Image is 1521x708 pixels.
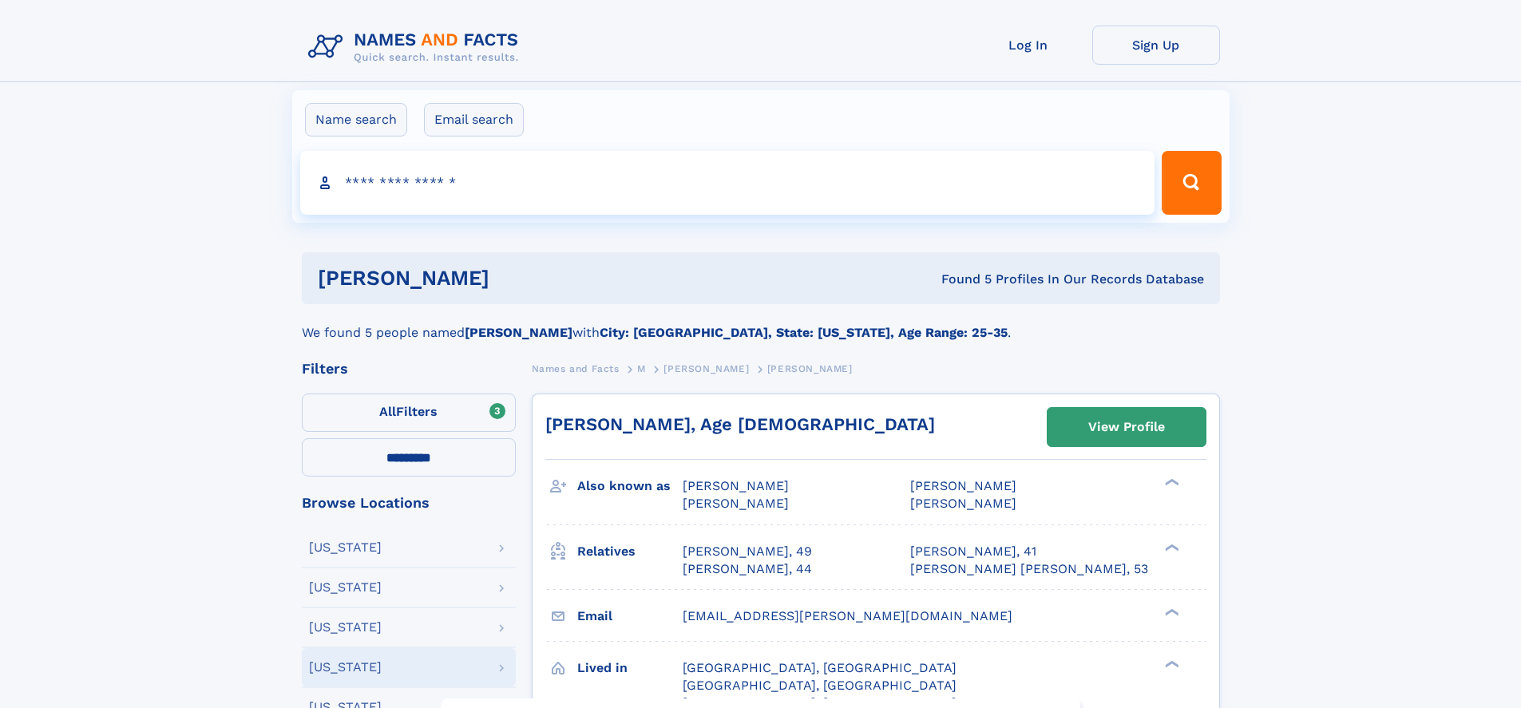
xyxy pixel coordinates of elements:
[910,496,1016,511] span: [PERSON_NAME]
[683,660,957,675] span: [GEOGRAPHIC_DATA], [GEOGRAPHIC_DATA]
[1048,408,1206,446] a: View Profile
[1092,26,1220,65] a: Sign Up
[309,621,382,634] div: [US_STATE]
[637,363,646,374] span: M
[465,325,572,340] b: [PERSON_NAME]
[309,581,382,594] div: [US_STATE]
[379,404,396,419] span: All
[715,271,1204,288] div: Found 5 Profiles In Our Records Database
[1161,477,1180,488] div: ❯
[424,103,524,136] label: Email search
[637,358,646,378] a: M
[663,358,749,378] a: [PERSON_NAME]
[910,478,1016,493] span: [PERSON_NAME]
[663,363,749,374] span: [PERSON_NAME]
[309,661,382,674] div: [US_STATE]
[1161,542,1180,552] div: ❯
[302,26,532,69] img: Logo Names and Facts
[300,151,1155,215] input: search input
[683,496,789,511] span: [PERSON_NAME]
[1161,607,1180,617] div: ❯
[1088,409,1165,445] div: View Profile
[600,325,1008,340] b: City: [GEOGRAPHIC_DATA], State: [US_STATE], Age Range: 25-35
[302,496,516,510] div: Browse Locations
[910,543,1036,560] a: [PERSON_NAME], 41
[302,362,516,376] div: Filters
[683,543,812,560] a: [PERSON_NAME], 49
[577,603,683,630] h3: Email
[577,655,683,682] h3: Lived in
[302,304,1220,342] div: We found 5 people named with .
[683,678,957,693] span: [GEOGRAPHIC_DATA], [GEOGRAPHIC_DATA]
[1162,151,1221,215] button: Search Button
[683,608,1012,623] span: [EMAIL_ADDRESS][PERSON_NAME][DOMAIN_NAME]
[309,541,382,554] div: [US_STATE]
[577,473,683,500] h3: Also known as
[577,538,683,565] h3: Relatives
[302,394,516,432] label: Filters
[683,478,789,493] span: [PERSON_NAME]
[683,560,812,578] a: [PERSON_NAME], 44
[964,26,1092,65] a: Log In
[532,358,620,378] a: Names and Facts
[910,560,1148,578] a: [PERSON_NAME] [PERSON_NAME], 53
[545,414,935,434] a: [PERSON_NAME], Age [DEMOGRAPHIC_DATA]
[767,363,853,374] span: [PERSON_NAME]
[305,103,407,136] label: Name search
[318,268,715,288] h1: [PERSON_NAME]
[1161,659,1180,669] div: ❯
